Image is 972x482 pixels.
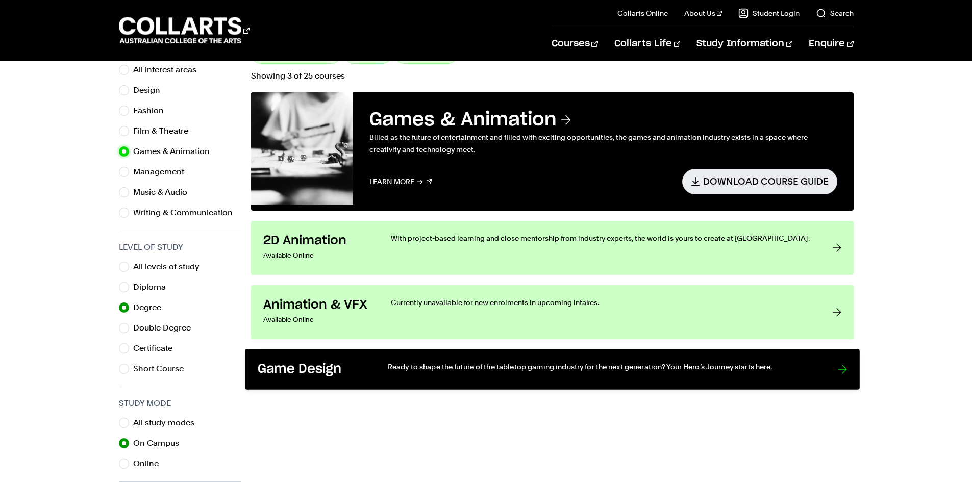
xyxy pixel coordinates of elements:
a: Search [816,8,854,18]
label: On Campus [133,436,187,450]
label: Management [133,165,192,179]
h3: Study Mode [119,397,241,410]
label: Certificate [133,341,181,356]
label: Double Degree [133,321,199,335]
a: Enquire [809,27,853,61]
label: Online [133,456,167,471]
label: All levels of study [133,260,208,274]
label: Degree [133,300,169,315]
a: Game Design Ready to shape the future of the tabletop gaming industry for the next generation? Yo... [245,349,860,390]
label: Design [133,83,168,97]
a: Student Login [738,8,800,18]
label: Fashion [133,104,172,118]
label: Diploma [133,280,174,294]
p: Available Online [263,313,370,327]
label: All interest areas [133,63,205,77]
a: Animation & VFX Available Online Currently unavailable for new enrolments in upcoming intakes. [251,285,854,339]
label: Writing & Communication [133,206,241,220]
h3: Level of Study [119,241,241,253]
label: Film & Theatre [133,124,196,138]
a: Collarts Life [614,27,680,61]
a: Learn More [369,169,432,194]
p: Showing 3 of 25 courses [251,72,854,80]
p: Currently unavailable for new enrolments in upcoming intakes. [391,297,812,308]
img: Games & Animation [251,92,353,205]
label: Games & Animation [133,144,218,159]
p: Billed as the future of entertainment and filled with exciting opportunities, the games and anima... [369,131,837,156]
h3: Animation & VFX [263,297,370,313]
h3: 2D Animation [263,233,370,248]
p: Ready to shape the future of the tabletop gaming industry for the next generation? Your Hero’s Jo... [387,361,816,371]
a: Courses [552,27,598,61]
a: Download Course Guide [682,169,837,194]
h3: Game Design [257,361,366,377]
a: Study Information [696,27,792,61]
a: Collarts Online [617,8,668,18]
h3: Games & Animation [369,109,837,131]
a: About Us [684,8,722,18]
label: All study modes [133,416,203,430]
label: Music & Audio [133,185,195,199]
div: Go to homepage [119,16,250,45]
label: Short Course [133,362,192,376]
p: With project-based learning and close mentorship from industry experts, the world is yours to cre... [391,233,812,243]
p: Available Online [263,248,370,263]
a: 2D Animation Available Online With project-based learning and close mentorship from industry expe... [251,221,854,275]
